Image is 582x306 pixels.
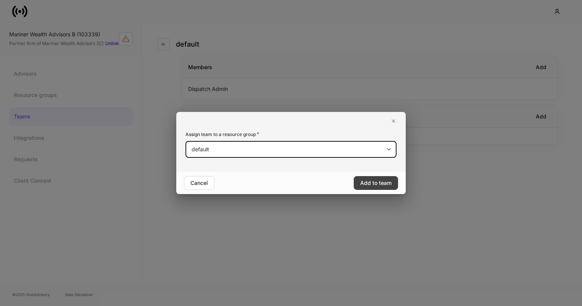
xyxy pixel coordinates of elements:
button: Cancel [184,176,215,190]
h6: Assign team to a resource group [185,130,259,138]
div: Add to team [360,179,392,187]
div: Cancel [190,179,208,187]
button: Add to team [354,176,398,190]
div: default [185,141,396,158]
